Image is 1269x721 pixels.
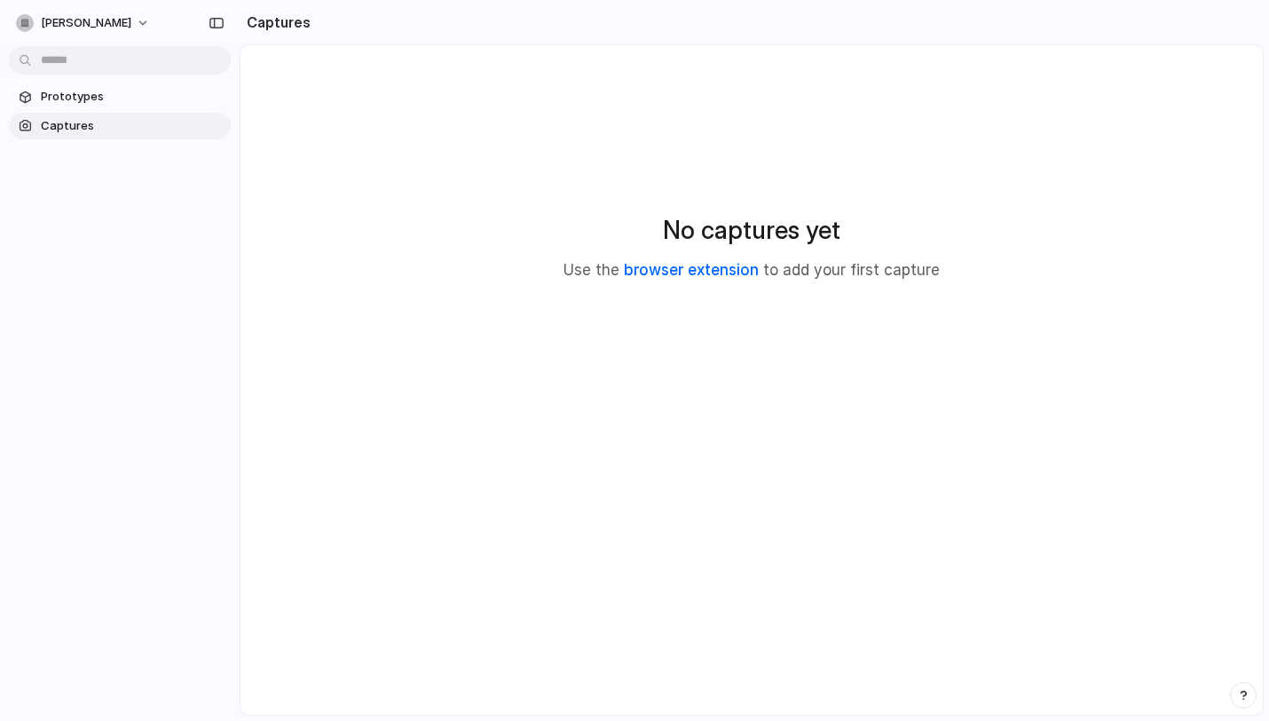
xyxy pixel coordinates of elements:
span: Prototypes [41,88,224,106]
h2: Captures [240,12,311,33]
a: Prototypes [9,83,231,110]
span: Captures [41,117,224,135]
p: Use the to add your first capture [564,259,940,282]
span: [PERSON_NAME] [41,14,131,32]
h2: No captures yet [663,211,840,249]
button: [PERSON_NAME] [9,9,159,37]
a: Captures [9,113,231,139]
a: browser extension [624,261,759,279]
